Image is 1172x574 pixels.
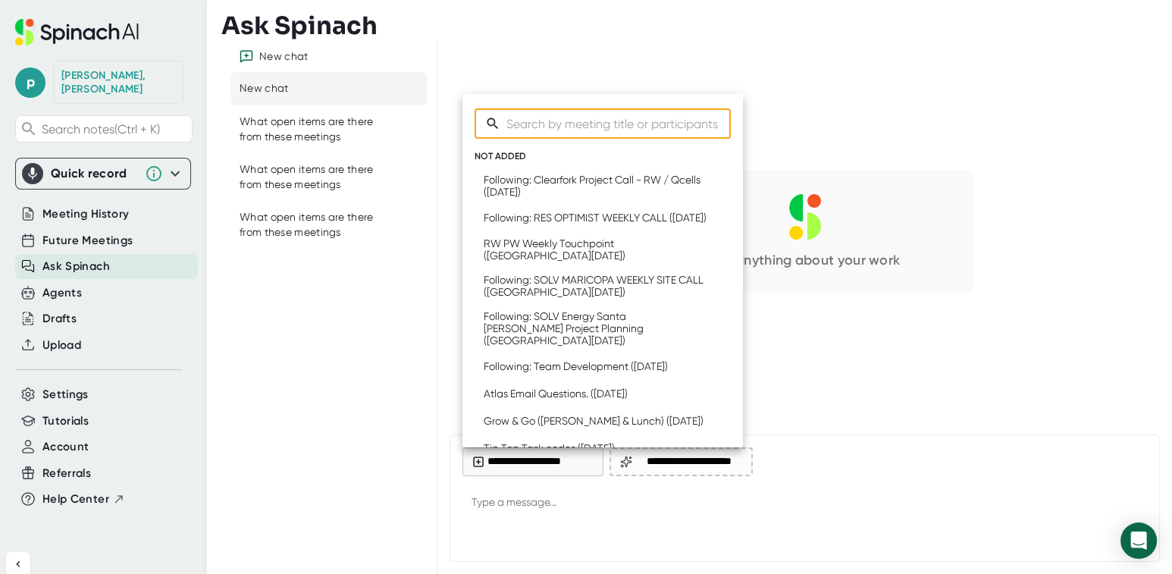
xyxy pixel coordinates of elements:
input: Search by meeting title or participants [506,108,731,139]
div: Tip Top Task codes ([DATE]) [484,442,615,454]
div: Grow & Go ([PERSON_NAME] & Lunch) ([DATE]) [484,415,704,427]
div: RW PW Weekly Touchpoint ([GEOGRAPHIC_DATA][DATE]) [484,237,707,262]
div: Atlas Email Questions. ([DATE]) [484,387,628,400]
div: NOT ADDED [475,151,731,162]
div: Following: RES OPTIMIST WEEKLY CALL ([DATE]) [484,212,707,224]
div: Following: SOLV MARICOPA WEEKLY SITE CALL ([GEOGRAPHIC_DATA][DATE]) [484,274,707,298]
div: Open Intercom Messenger [1120,522,1157,559]
div: Following: Clearfork Project Call - RW / Qcells ([DATE]) [484,174,707,198]
div: Following: Team Development ([DATE]) [484,360,668,372]
div: Search meetings [475,108,731,139]
div: Following: SOLV Energy Santa [PERSON_NAME] Project Planning ([GEOGRAPHIC_DATA][DATE]) [484,310,707,347]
